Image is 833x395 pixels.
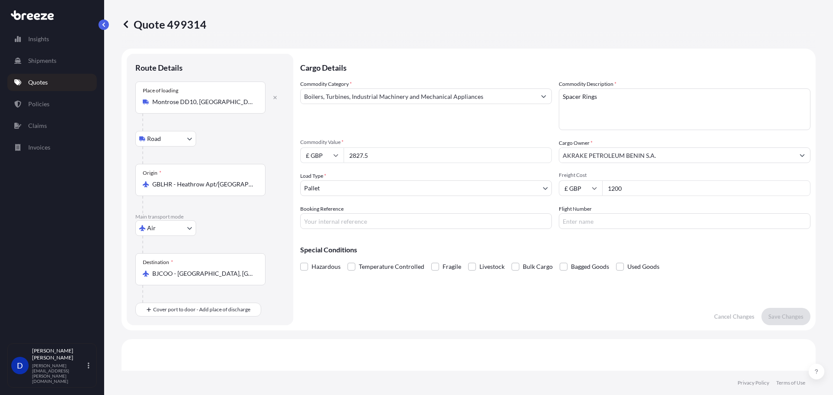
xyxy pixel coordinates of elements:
[152,180,255,189] input: Origin
[153,305,250,314] span: Cover port to door - Add place of discharge
[7,139,97,156] a: Invoices
[135,62,183,73] p: Route Details
[627,260,659,273] span: Used Goods
[28,56,56,65] p: Shipments
[300,80,352,88] label: Commodity Category
[300,180,552,196] button: Pallet
[559,172,810,179] span: Freight Cost
[738,379,769,386] a: Privacy Policy
[761,308,810,325] button: Save Changes
[523,260,553,273] span: Bulk Cargo
[143,87,178,94] div: Place of loading
[32,363,86,384] p: [PERSON_NAME][EMAIL_ADDRESS][PERSON_NAME][DOMAIN_NAME]
[7,95,97,113] a: Policies
[135,303,261,317] button: Cover port to door - Add place of discharge
[135,131,196,147] button: Select transport
[571,260,609,273] span: Bagged Goods
[28,121,47,130] p: Claims
[152,98,255,106] input: Place of loading
[479,260,505,273] span: Livestock
[152,269,255,278] input: Destination
[300,205,344,213] label: Booking Reference
[28,143,50,152] p: Invoices
[714,312,754,321] p: Cancel Changes
[304,184,320,193] span: Pallet
[559,80,617,88] label: Commodity Description
[301,88,536,104] input: Select a commodity type
[768,312,803,321] p: Save Changes
[7,74,97,91] a: Quotes
[300,172,326,180] span: Load Type
[17,361,23,370] span: D
[135,220,196,236] button: Select transport
[143,170,161,176] div: Origin
[121,17,207,31] p: Quote 499314
[300,139,552,146] span: Commodity Value
[147,134,161,143] span: Road
[7,52,97,69] a: Shipments
[147,224,156,232] span: Air
[359,260,424,273] span: Temperature Controlled
[536,88,551,104] button: Show suggestions
[143,259,173,266] div: Destination
[300,246,810,253] p: Special Conditions
[28,35,49,43] p: Insights
[7,30,97,48] a: Insights
[443,260,461,273] span: Fragile
[559,205,592,213] label: Flight Number
[344,147,552,163] input: Type amount
[7,117,97,134] a: Claims
[707,308,761,325] button: Cancel Changes
[776,379,805,386] a: Terms of Use
[559,88,810,130] textarea: Spacer Rings
[32,347,86,361] p: [PERSON_NAME] [PERSON_NAME]
[559,139,593,147] label: Cargo Owner
[300,213,552,229] input: Your internal reference
[300,54,810,80] p: Cargo Details
[559,147,794,163] input: Full name
[28,100,49,108] p: Policies
[28,78,48,87] p: Quotes
[794,147,810,163] button: Show suggestions
[559,213,810,229] input: Enter name
[602,180,810,196] input: Enter amount
[312,260,341,273] span: Hazardous
[135,213,285,220] p: Main transport mode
